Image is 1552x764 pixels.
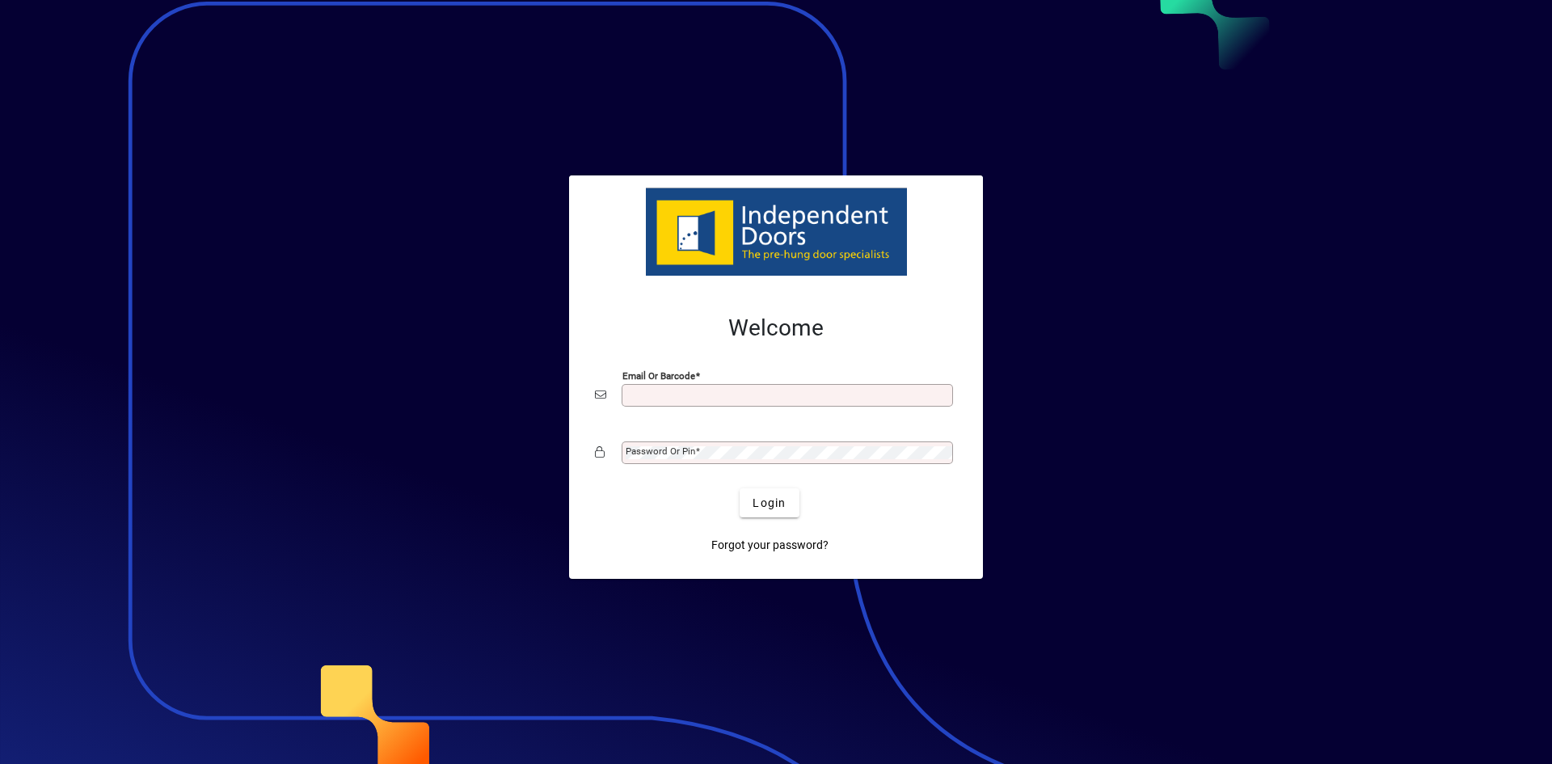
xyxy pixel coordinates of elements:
h2: Welcome [595,314,957,342]
button: Login [740,488,799,517]
mat-label: Email or Barcode [622,370,695,382]
span: Forgot your password? [711,537,829,554]
mat-label: Password or Pin [626,445,695,457]
span: Login [753,495,786,512]
a: Forgot your password? [705,530,835,559]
